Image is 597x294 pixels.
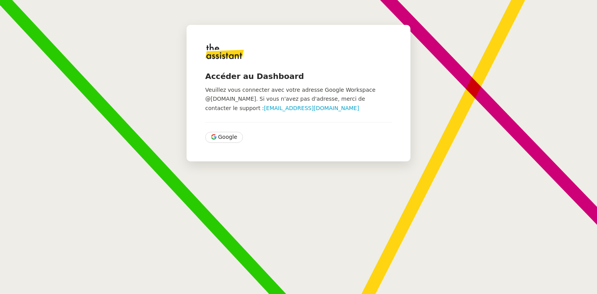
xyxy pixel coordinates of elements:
[218,133,237,142] span: Google
[264,105,359,111] a: [EMAIL_ADDRESS][DOMAIN_NAME]
[205,87,375,111] span: Veuillez vous connecter avec votre adresse Google Workspace @[DOMAIN_NAME]. Si vous n'avez pas d'...
[205,132,243,143] button: Google
[205,44,244,59] img: logo
[205,71,392,82] h4: Accéder au Dashboard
